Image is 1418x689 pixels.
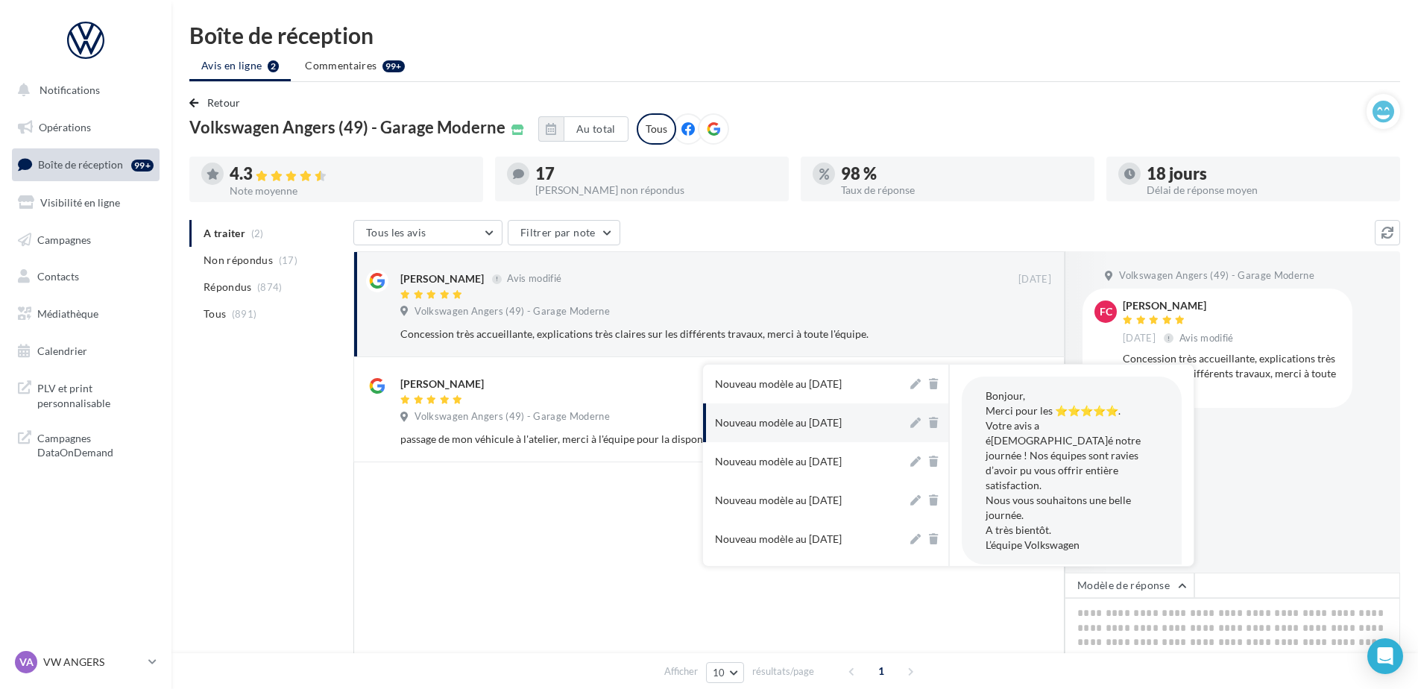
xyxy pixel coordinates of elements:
button: Retour [189,94,247,112]
div: Délai de réponse moyen [1147,185,1388,195]
button: Nouveau modèle au [DATE] [703,520,907,559]
button: Filtrer par note [508,220,620,245]
div: passage de mon véhicule à l'atelier, merci à l'équipe pour la disponibilité et le professionnalisme [400,432,954,447]
span: fc [1100,304,1112,319]
span: Médiathèque [37,307,98,320]
div: Boîte de réception [189,24,1400,46]
div: 98 % [841,166,1083,182]
a: Visibilité en ligne [9,187,163,218]
div: [PERSON_NAME] [400,377,484,391]
span: Tous les avis [366,226,426,239]
span: Non répondus [204,253,273,268]
div: 18 jours [1147,166,1388,182]
div: Concession très accueillante, explications très claires sur les différents travaux, merci à toute... [1123,351,1340,396]
a: Campagnes DataOnDemand [9,422,163,466]
span: Avis modifié [1179,332,1234,344]
span: (17) [279,254,297,266]
span: Répondus [204,280,252,295]
span: [DATE] [1018,273,1051,286]
span: Avis modifié [507,273,561,285]
a: Contacts [9,261,163,292]
span: Volkswagen Angers (49) - Garage Moderne [415,305,610,318]
button: Nouveau modèle au [DATE] [703,442,907,481]
a: PLV et print personnalisable [9,372,163,416]
div: [PERSON_NAME] non répondus [535,185,777,195]
span: VA [19,655,34,670]
span: [DATE] [1123,332,1156,345]
span: Contacts [37,270,79,283]
div: Nouveau modèle au [DATE] [715,454,842,469]
div: Tous [637,113,676,145]
span: résultats/page [752,664,814,679]
div: Note moyenne [230,186,471,196]
div: Nouveau modèle au [DATE] [715,415,842,430]
button: Tous les avis [353,220,502,245]
a: Campagnes [9,224,163,256]
button: Au total [538,116,628,142]
span: Volkswagen Angers (49) - Garage Moderne [415,410,610,424]
div: 99+ [131,160,154,172]
a: VA VW ANGERS [12,648,160,676]
div: 4.3 [230,166,471,183]
span: Bonjour, Merci pour les ⭐⭐⭐⭐⭐. Votre avis a é[DEMOGRAPHIC_DATA]é notre journée ! Nos équipes sont... [986,389,1141,551]
span: Commentaires [305,58,376,73]
button: 10 [706,662,744,683]
div: Concession très accueillante, explications très claires sur les différents travaux, merci à toute... [400,327,954,342]
span: Visibilité en ligne [40,196,120,209]
div: Nouveau modèle au [DATE] [715,493,842,508]
p: VW ANGERS [43,655,142,670]
div: 17 [535,166,777,182]
button: Nouveau modèle au [DATE] [703,481,907,520]
button: Nouveau modèle au [DATE] [703,365,907,403]
span: Opérations [39,121,91,133]
span: Volkswagen Angers (49) - Garage Moderne [1119,269,1314,283]
span: Campagnes DataOnDemand [37,428,154,460]
span: PLV et print personnalisable [37,378,154,410]
a: Opérations [9,112,163,143]
span: Retour [207,96,241,109]
div: Nouveau modèle au [DATE] [715,377,842,391]
div: 99+ [382,60,405,72]
a: Médiathèque [9,298,163,330]
button: Nouveau modèle au [DATE] [703,403,907,442]
span: Campagnes [37,233,91,245]
button: Modèle de réponse [1065,573,1194,598]
span: 1 [869,659,893,683]
span: (891) [232,308,257,320]
span: Afficher [664,664,698,679]
div: Nouveau modèle au [DATE] [715,532,842,547]
div: Taux de réponse [841,185,1083,195]
a: Boîte de réception99+ [9,148,163,180]
span: Volkswagen Angers (49) - Garage Moderne [189,119,505,136]
div: [PERSON_NAME] [400,271,484,286]
button: Au total [564,116,628,142]
div: Open Intercom Messenger [1367,638,1403,674]
span: (874) [257,281,283,293]
span: 10 [713,667,725,679]
span: Tous [204,306,226,321]
span: Notifications [40,84,100,96]
span: Boîte de réception [38,158,123,171]
button: Notifications [9,75,157,106]
a: Calendrier [9,336,163,367]
div: [PERSON_NAME] [1123,301,1237,311]
span: Calendrier [37,344,87,357]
